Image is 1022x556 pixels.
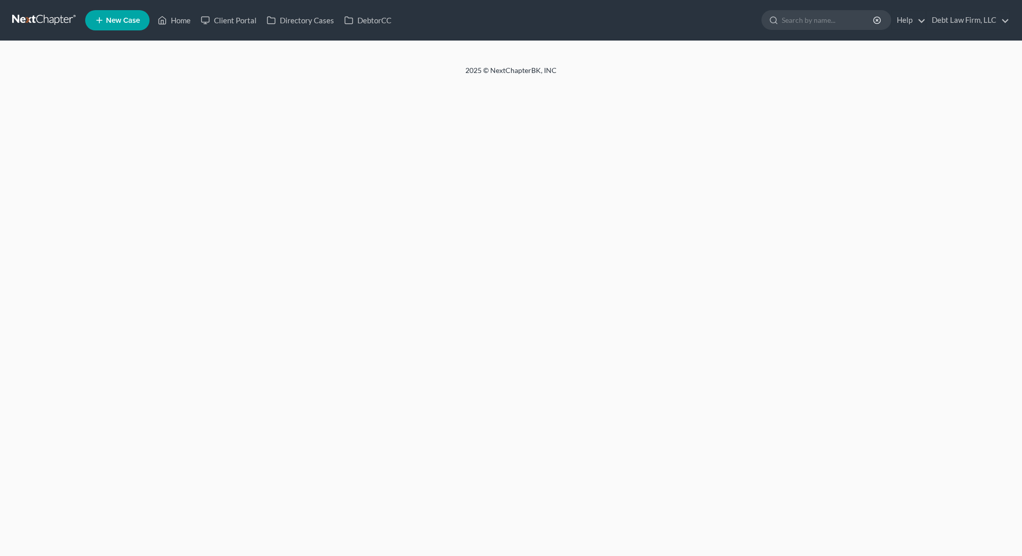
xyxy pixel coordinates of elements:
span: New Case [106,17,140,24]
a: Client Portal [196,11,262,29]
a: Directory Cases [262,11,339,29]
a: Debt Law Firm, LLC [927,11,1009,29]
div: 2025 © NextChapterBK, INC [222,65,800,84]
input: Search by name... [782,11,874,29]
a: Help [892,11,926,29]
a: DebtorCC [339,11,396,29]
a: Home [153,11,196,29]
